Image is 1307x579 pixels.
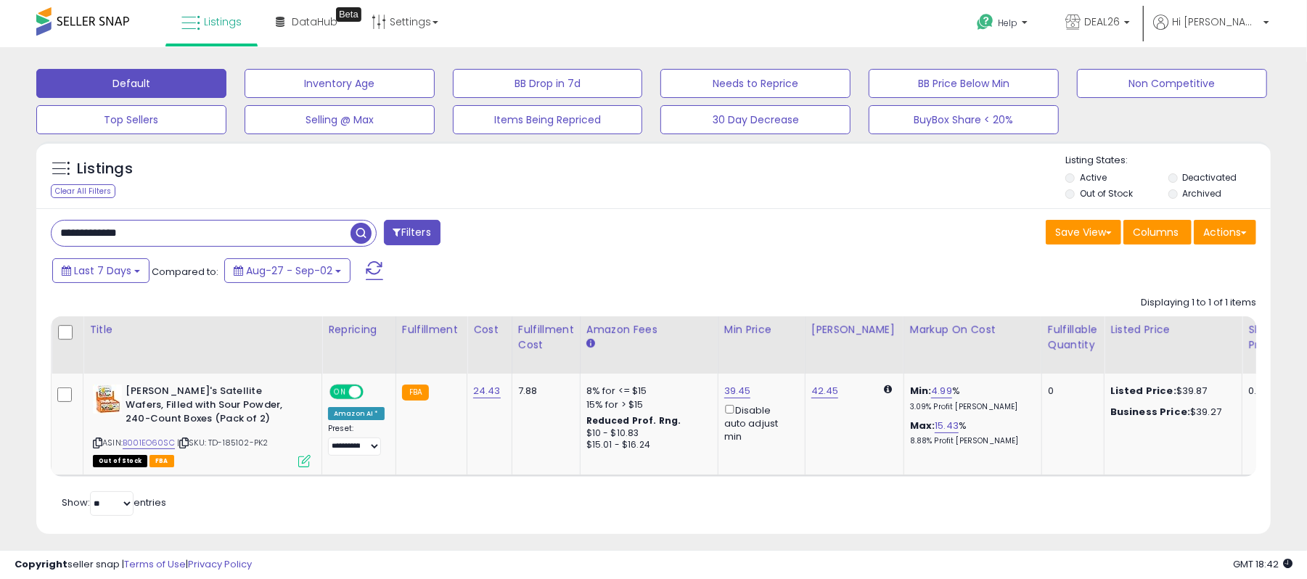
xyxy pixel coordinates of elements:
div: $15.01 - $16.24 [586,439,707,451]
div: Disable auto adjust min [724,402,794,444]
label: Deactivated [1183,171,1237,184]
button: Aug-27 - Sep-02 [224,258,351,283]
div: seller snap | | [15,558,252,572]
span: FBA [149,455,174,467]
a: 39.45 [724,384,751,398]
div: % [910,419,1031,446]
span: Columns [1133,225,1179,239]
div: Displaying 1 to 1 of 1 items [1141,296,1256,310]
button: Top Sellers [36,105,226,134]
small: Amazon Fees. [586,337,595,350]
span: Last 7 Days [74,263,131,278]
div: ASIN: [93,385,311,465]
span: | SKU: TD-185102-PK2 [177,437,268,448]
img: 51DEGKQzI+L._SL40_.jpg [93,385,122,414]
button: Needs to Reprice [660,69,851,98]
a: Terms of Use [124,557,186,571]
div: $10 - $10.83 [586,427,707,440]
span: Listings [204,15,242,29]
div: $39.27 [1110,406,1231,419]
button: Non Competitive [1077,69,1267,98]
button: Filters [384,220,441,245]
div: Clear All Filters [51,184,115,198]
button: Items Being Repriced [453,105,643,134]
div: 15% for > $15 [586,398,707,411]
label: Active [1080,171,1107,184]
span: DataHub [292,15,337,29]
a: 24.43 [473,384,501,398]
span: 2025-09-10 18:42 GMT [1233,557,1292,571]
button: Actions [1194,220,1256,245]
div: $39.87 [1110,385,1231,398]
small: FBA [402,385,429,401]
div: Preset: [328,424,385,456]
i: Get Help [976,13,994,31]
div: Ship Price [1248,322,1277,353]
button: Columns [1123,220,1192,245]
button: BB Drop in 7d [453,69,643,98]
b: Min: [910,384,932,398]
b: Listed Price: [1110,384,1176,398]
p: 8.88% Profit [PERSON_NAME] [910,436,1031,446]
p: Listing States: [1065,154,1271,168]
strong: Copyright [15,557,67,571]
b: Reduced Prof. Rng. [586,414,681,427]
span: ON [331,386,349,398]
span: Show: entries [62,496,166,509]
div: % [910,385,1031,411]
div: Cost [473,322,506,337]
a: 42.45 [811,384,839,398]
button: Selling @ Max [245,105,435,134]
h5: Listings [77,159,133,179]
span: Compared to: [152,265,218,279]
span: DEAL26 [1084,15,1120,29]
div: Min Price [724,322,799,337]
button: Inventory Age [245,69,435,98]
button: Default [36,69,226,98]
div: Tooltip anchor [336,7,361,22]
button: Save View [1046,220,1121,245]
a: 4.99 [931,384,952,398]
button: BuyBox Share < 20% [869,105,1059,134]
a: 15.43 [935,419,959,433]
div: 0 [1048,385,1093,398]
div: Fulfillable Quantity [1048,322,1098,353]
span: All listings that are currently out of stock and unavailable for purchase on Amazon [93,455,147,467]
span: OFF [361,386,385,398]
b: Business Price: [1110,405,1190,419]
div: Title [89,322,316,337]
div: 8% for <= $15 [586,385,707,398]
b: [PERSON_NAME]'s Satellite Wafers, Filled with Sour Powder, 240-Count Boxes (Pack of 2) [126,385,302,429]
p: 3.09% Profit [PERSON_NAME] [910,402,1031,412]
span: Help [998,17,1017,29]
div: [PERSON_NAME] [811,322,898,337]
div: Amazon AI * [328,407,385,420]
button: Last 7 Days [52,258,149,283]
label: Archived [1183,187,1222,200]
b: Max: [910,419,935,432]
div: Repricing [328,322,390,337]
div: Markup on Cost [910,322,1036,337]
a: B001EO60SC [123,437,175,449]
div: Amazon Fees [586,322,712,337]
div: Fulfillment Cost [518,322,574,353]
a: Hi [PERSON_NAME] [1153,15,1269,47]
div: 0.00 [1248,385,1272,398]
button: 30 Day Decrease [660,105,851,134]
a: Help [965,2,1042,47]
th: The percentage added to the cost of goods (COGS) that forms the calculator for Min & Max prices. [904,316,1041,374]
label: Out of Stock [1080,187,1133,200]
div: Listed Price [1110,322,1236,337]
button: BB Price Below Min [869,69,1059,98]
div: 7.88 [518,385,569,398]
div: Fulfillment [402,322,461,337]
a: Privacy Policy [188,557,252,571]
span: Hi [PERSON_NAME] [1172,15,1259,29]
span: Aug-27 - Sep-02 [246,263,332,278]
